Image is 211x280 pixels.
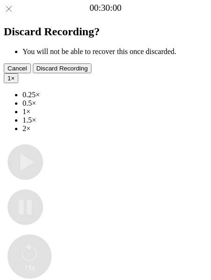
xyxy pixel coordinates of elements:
[4,73,18,83] button: 1×
[23,124,207,133] li: 2×
[23,47,207,56] li: You will not be able to recover this once discarded.
[4,25,207,38] h2: Discard Recording?
[23,116,207,124] li: 1.5×
[23,108,207,116] li: 1×
[4,63,31,73] button: Cancel
[90,3,121,13] a: 00:30:00
[23,99,207,108] li: 0.5×
[23,91,207,99] li: 0.25×
[8,75,11,82] span: 1
[33,63,92,73] button: Discard Recording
